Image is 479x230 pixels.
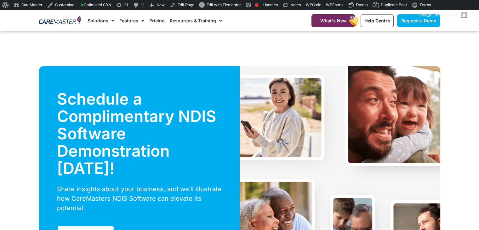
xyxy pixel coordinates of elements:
h2: Schedule a Complimentary NDIS Software Demonstration [DATE]! [57,90,222,177]
a: Pricing [149,10,165,31]
a: Request a Demo [397,14,440,27]
a: Resources & Training [170,10,222,31]
div: Focus keyphrase not set [255,3,259,7]
nav: Menu [88,10,296,31]
a: Help Centre [361,14,394,27]
span: Help Centre [364,18,390,23]
span: Request a Demo [401,18,436,23]
div: Share insights about your business, and we’ll illustrate how CareMasters NDIS Software can elevat... [57,184,222,213]
a: Solutions [88,10,114,31]
a: Features [119,10,144,31]
img: CareMaster Logo [39,16,81,26]
a: G'day, [416,10,469,20]
a: What's New [311,14,355,27]
span: What's New [320,18,346,23]
span: Edit with Elementor [207,3,241,7]
span: [PERSON_NAME] [429,13,459,17]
